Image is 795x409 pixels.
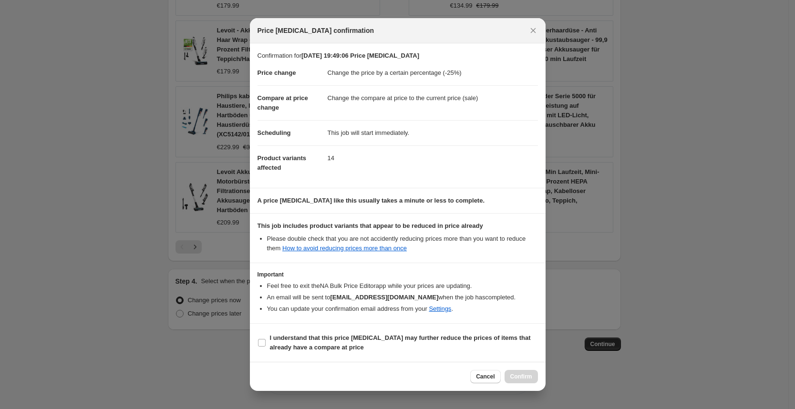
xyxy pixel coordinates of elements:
li: You can update your confirmation email address from your . [267,304,538,314]
span: Compare at price change [258,94,308,111]
b: This job includes product variants that appear to be reduced in price already [258,222,483,229]
span: Price change [258,69,296,76]
a: Settings [429,305,451,312]
b: I understand that this price [MEDICAL_DATA] may further reduce the prices of items that already h... [270,334,531,351]
span: Cancel [476,373,495,380]
a: How to avoid reducing prices more than once [282,245,407,252]
span: Product variants affected [258,154,307,171]
b: A price [MEDICAL_DATA] like this usually takes a minute or less to complete. [258,197,485,204]
b: [DATE] 19:49:06 Price [MEDICAL_DATA] [301,52,419,59]
li: Please double check that you are not accidently reducing prices more than you want to reduce them [267,234,538,253]
span: Price [MEDICAL_DATA] confirmation [258,26,374,35]
span: Scheduling [258,129,291,136]
li: An email will be sent to when the job has completed . [267,293,538,302]
button: Close [527,24,540,37]
h3: Important [258,271,538,278]
button: Cancel [470,370,500,383]
p: Confirmation for [258,51,538,61]
dd: 14 [328,145,538,171]
dd: Change the compare at price to the current price (sale) [328,85,538,111]
dd: This job will start immediately. [328,120,538,145]
li: Feel free to exit the NA Bulk Price Editor app while your prices are updating. [267,281,538,291]
b: [EMAIL_ADDRESS][DOMAIN_NAME] [330,294,438,301]
dd: Change the price by a certain percentage (-25%) [328,61,538,85]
